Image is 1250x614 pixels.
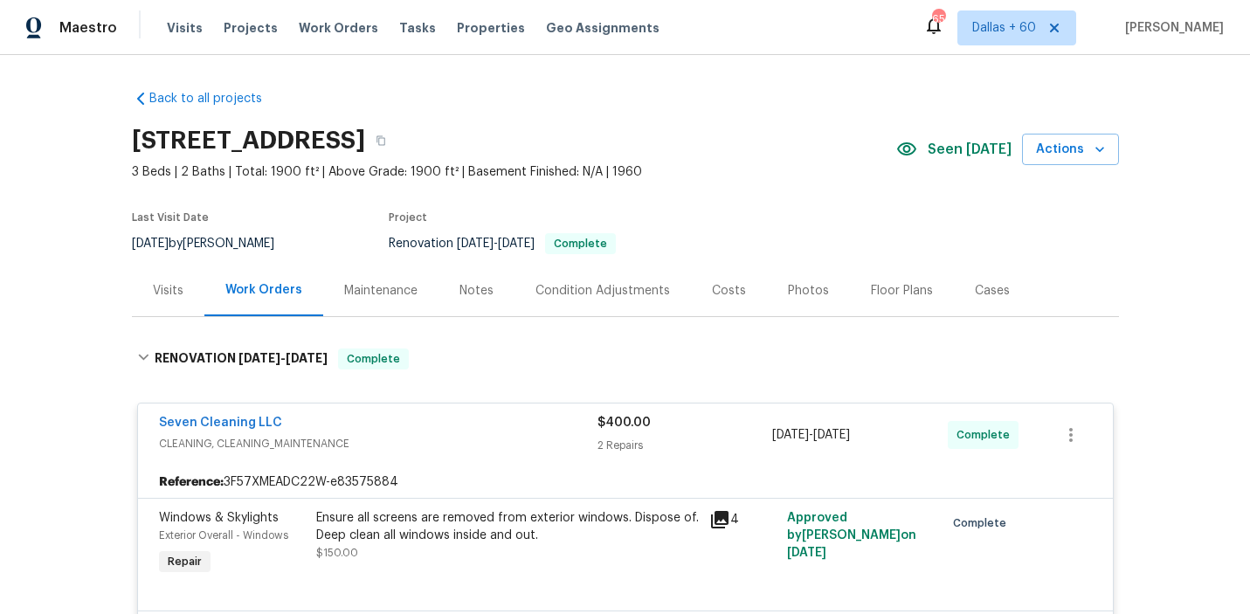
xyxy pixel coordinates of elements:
span: Maestro [59,19,117,37]
b: Reference: [159,473,224,491]
div: 3F57XMEADC22W-e83575884 [138,466,1113,498]
span: Windows & Skylights [159,512,279,524]
span: Actions [1036,139,1105,161]
span: [DATE] [787,547,826,559]
span: Project [389,212,427,223]
span: [DATE] [457,238,494,250]
span: $400.00 [597,417,651,429]
button: Copy Address [365,125,397,156]
span: [PERSON_NAME] [1118,19,1224,37]
span: [DATE] [498,238,535,250]
span: Complete [953,514,1013,532]
span: Geo Assignments [546,19,660,37]
span: Properties [457,19,525,37]
div: 2 Repairs [597,437,773,454]
span: CLEANING, CLEANING_MAINTENANCE [159,435,597,452]
div: Notes [459,282,494,300]
span: 3 Beds | 2 Baths | Total: 1900 ft² | Above Grade: 1900 ft² | Basement Finished: N/A | 1960 [132,163,896,181]
div: 4 [709,509,777,530]
span: Exterior Overall - Windows [159,530,288,541]
div: RENOVATION [DATE]-[DATE]Complete [132,331,1119,387]
div: by [PERSON_NAME] [132,233,295,254]
span: [DATE] [238,352,280,364]
div: Condition Adjustments [535,282,670,300]
span: Visits [167,19,203,37]
span: - [457,238,535,250]
span: Dallas + 60 [972,19,1036,37]
div: Costs [712,282,746,300]
span: Complete [547,238,614,249]
span: Complete [956,426,1017,444]
span: - [772,426,850,444]
div: Cases [975,282,1010,300]
span: Last Visit Date [132,212,209,223]
span: Tasks [399,22,436,34]
span: Complete [340,350,407,368]
span: Work Orders [299,19,378,37]
div: 659 [932,10,944,28]
h6: RENOVATION [155,348,328,369]
div: Visits [153,282,183,300]
span: [DATE] [286,352,328,364]
span: Renovation [389,238,616,250]
span: [DATE] [132,238,169,250]
span: Seen [DATE] [928,141,1012,158]
div: Floor Plans [871,282,933,300]
div: Ensure all screens are removed from exterior windows. Dispose of. Deep clean all windows inside a... [316,509,699,544]
span: $150.00 [316,548,358,558]
span: [DATE] [772,429,809,441]
span: - [238,352,328,364]
button: Actions [1022,134,1119,166]
a: Back to all projects [132,90,300,107]
div: Photos [788,282,829,300]
span: Projects [224,19,278,37]
div: Maintenance [344,282,418,300]
div: Work Orders [225,281,302,299]
h2: [STREET_ADDRESS] [132,132,365,149]
span: Approved by [PERSON_NAME] on [787,512,916,559]
span: [DATE] [813,429,850,441]
span: Repair [161,553,209,570]
a: Seven Cleaning LLC [159,417,282,429]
